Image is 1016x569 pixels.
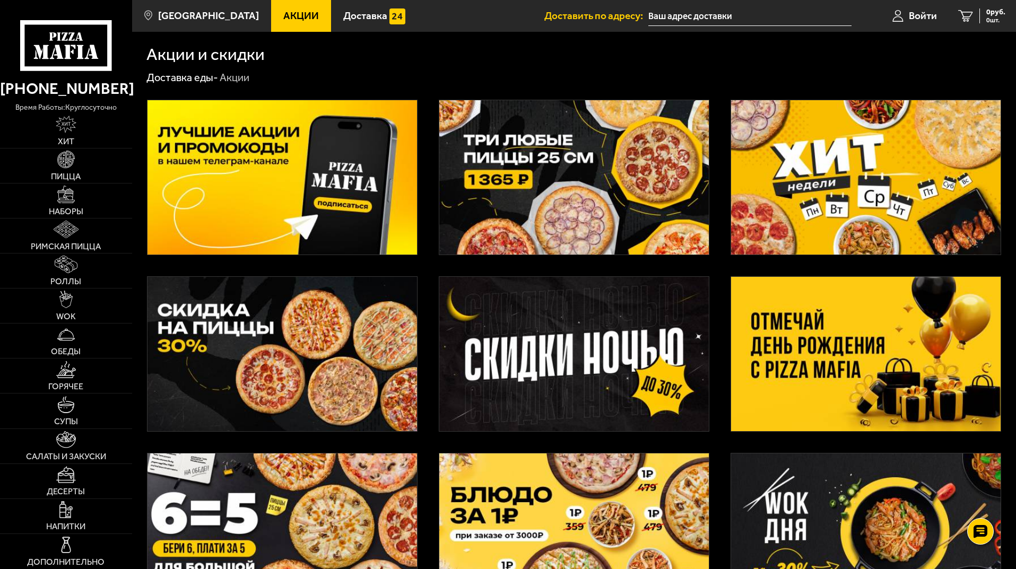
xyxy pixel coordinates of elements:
[49,207,83,216] span: Наборы
[50,277,81,286] span: Роллы
[389,8,405,24] img: 15daf4d41897b9f0e9f617042186c801.svg
[31,242,101,251] span: Римская пицца
[54,417,78,426] span: Супы
[986,17,1005,23] span: 0 шт.
[48,382,83,391] span: Горячее
[158,11,259,21] span: [GEOGRAPHIC_DATA]
[56,312,76,321] span: WOK
[220,71,249,85] div: Акции
[909,11,937,21] span: Войти
[46,522,85,531] span: Напитки
[26,452,106,461] span: Салаты и закуски
[343,11,387,21] span: Доставка
[544,11,648,21] span: Доставить по адресу:
[146,71,218,84] a: Доставка еды-
[27,558,105,566] span: Дополнительно
[58,137,74,146] span: Хит
[146,46,265,63] h1: Акции и скидки
[283,11,319,21] span: Акции
[51,347,81,356] span: Обеды
[47,487,85,496] span: Десерты
[648,6,852,26] input: Ваш адрес доставки
[51,172,81,181] span: Пицца
[986,8,1005,16] span: 0 руб.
